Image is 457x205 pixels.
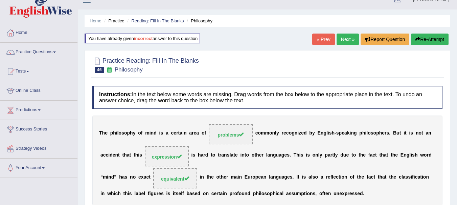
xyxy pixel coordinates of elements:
b: r [326,175,327,180]
b: a [231,152,233,158]
b: i [297,130,299,136]
b: e [362,175,364,180]
b: o [216,175,219,180]
b: e [395,152,398,158]
b: h [379,130,382,136]
b: o [252,152,255,158]
a: Success Stories [0,120,77,137]
b: h [359,175,362,180]
b: n [404,152,407,158]
b: Instructions: [99,91,132,97]
b: m [103,175,107,180]
b: a [384,152,387,158]
b: . [389,130,390,136]
b: h [332,130,335,136]
b: g [281,152,284,158]
small: Philosophy [115,66,143,73]
b: a [144,175,146,180]
b: i [328,130,329,136]
b: s [125,175,128,180]
b: a [321,175,323,180]
b: e [258,175,261,180]
b: h [381,152,384,158]
b: m [145,130,149,136]
b: g [284,175,287,180]
a: Next » [337,34,359,45]
b: d [205,152,208,158]
b: i [350,130,351,136]
b: h [296,152,299,158]
b: c [146,175,149,180]
b: o [269,130,272,136]
b: i [116,130,117,136]
b: e [235,152,238,158]
span: expression [152,154,182,160]
b: a [328,152,330,158]
b: i [365,130,366,136]
b: r [176,130,178,136]
b: i [302,175,303,180]
b: t [149,175,151,180]
b: h [360,152,363,158]
b: n [351,130,354,136]
b: s [371,130,373,136]
b: p [325,152,328,158]
b: o [258,130,261,136]
b: t [339,175,340,180]
b: c [106,152,108,158]
b: a [426,130,429,136]
b: r [385,130,386,136]
b: t [421,130,423,136]
b: e [363,152,366,158]
div: You have already given answer to this question [85,34,200,43]
b: h [113,130,116,136]
b: t [233,152,235,158]
b: c [286,130,289,136]
b: g [276,175,279,180]
b: e [174,130,176,136]
b: e [301,130,304,136]
b: d [429,152,432,158]
b: x [141,175,144,180]
b: d [340,152,343,158]
b: k [347,130,350,136]
b: l [318,152,320,158]
b: n [130,175,133,180]
b: y [312,130,315,136]
b: a [370,152,372,158]
b: i [299,152,301,158]
b: . [293,175,294,180]
b: p [110,130,113,136]
b: c [371,175,374,180]
b: h [119,175,122,180]
b: a [268,152,270,158]
b: t [359,152,360,158]
b: h [198,152,201,158]
b: s [121,130,124,136]
b: e [346,152,349,158]
b: i [240,152,242,158]
b: E [245,175,248,180]
b: g [407,152,410,158]
b: i [404,130,405,136]
b: u [396,130,399,136]
b: n [115,152,118,158]
b: e [382,130,385,136]
b: e [224,175,226,180]
b: y [320,152,322,158]
b: n [295,130,298,136]
a: Reading: Fill In The Blanks [131,18,184,23]
span: Drop target [209,124,253,144]
b: I [296,175,298,180]
b: o [246,152,249,158]
b: T [99,130,102,136]
b: f [330,175,332,180]
b: B [393,130,396,136]
b: u [276,152,279,158]
b: r [261,152,263,158]
b: p [376,130,379,136]
b: n [273,175,276,180]
b: n [224,152,227,158]
b: t [298,175,299,180]
b: a [189,130,192,136]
